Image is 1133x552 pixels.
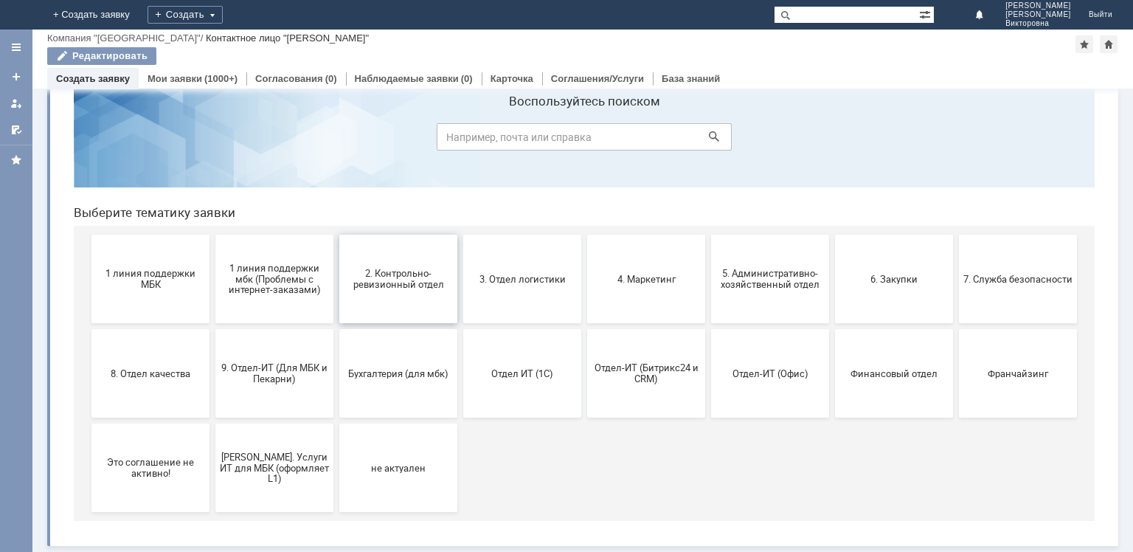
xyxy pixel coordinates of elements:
[148,73,202,84] a: Мои заявки
[530,215,639,227] span: 4. Маркетинг
[277,177,395,266] button: 2. Контрольно-ревизионный отдел
[282,404,391,415] span: не актуален
[406,310,515,321] span: Отдел ИТ (1С)
[282,210,391,232] span: 2. Контрольно-ревизионный отдел
[401,272,519,360] button: Отдел ИТ (1С)
[153,366,271,455] button: [PERSON_NAME]. Услуги ИТ для МБК (оформляет L1)
[773,177,891,266] button: 6. Закупки
[277,272,395,360] button: Бухгалтерия (для мбк)
[525,177,643,266] button: 4. Маркетинг
[654,210,763,232] span: 5. Административно-хозяйственный отдел
[777,215,887,227] span: 6. Закупки
[406,215,515,227] span: 3. Отдел логистики
[1100,35,1118,53] div: Сделать домашней страницей
[1005,10,1071,19] span: [PERSON_NAME]
[525,272,643,360] button: Отдел-ИТ (Битрикс24 и CRM)
[919,7,934,21] span: Расширенный поиск
[897,272,1015,360] button: Франчайзинг
[158,393,267,427] span: [PERSON_NAME]. Услуги ИТ для МБК (оформляет L1)
[255,73,323,84] a: Согласования
[375,66,670,93] input: Например, почта или справка
[375,36,670,51] label: Воспользуйтесь поиском
[491,73,533,84] a: Карточка
[4,65,28,89] a: Создать заявку
[1075,35,1093,53] div: Добавить в избранное
[901,215,1011,227] span: 7. Служба безопасности
[277,366,395,455] button: не актуален
[654,310,763,321] span: Отдел-ИТ (Офис)
[56,73,130,84] a: Создать заявку
[30,366,148,455] button: Это соглашение не активно!
[401,177,519,266] button: 3. Отдел логистики
[901,310,1011,321] span: Франчайзинг
[530,305,639,327] span: Отдел-ИТ (Битрикс24 и CRM)
[34,210,143,232] span: 1 линия поддержки МБК
[1005,19,1071,28] span: Викторовна
[148,6,223,24] div: Создать
[1005,1,1071,10] span: [PERSON_NAME]
[34,399,143,421] span: Это соглашение не активно!
[12,148,1033,162] header: Выберите тематику заявки
[773,272,891,360] button: Финансовый отдел
[47,32,201,44] a: Компания "[GEOGRAPHIC_DATA]"
[30,177,148,266] button: 1 линия поддержки МБК
[158,305,267,327] span: 9. Отдел-ИТ (Для МБК и Пекарни)
[649,272,767,360] button: Отдел-ИТ (Офис)
[461,73,473,84] div: (0)
[206,32,369,44] div: Контактное лицо "[PERSON_NAME]"
[897,177,1015,266] button: 7. Служба безопасности
[4,92,28,115] a: Мои заявки
[4,118,28,142] a: Мои согласования
[30,272,148,360] button: 8. Отдел качества
[153,177,271,266] button: 1 линия поддержки мбк (Проблемы с интернет-заказами)
[153,272,271,360] button: 9. Отдел-ИТ (Для МБК и Пекарни)
[551,73,644,84] a: Соглашения/Услуги
[355,73,459,84] a: Наблюдаемые заявки
[158,204,267,238] span: 1 линия поддержки мбк (Проблемы с интернет-заказами)
[204,73,238,84] div: (1000+)
[662,73,720,84] a: База знаний
[47,32,206,44] div: /
[34,310,143,321] span: 8. Отдел качества
[325,73,337,84] div: (0)
[282,310,391,321] span: Бухгалтерия (для мбк)
[777,310,887,321] span: Финансовый отдел
[649,177,767,266] button: 5. Административно-хозяйственный отдел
